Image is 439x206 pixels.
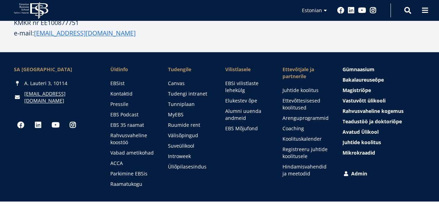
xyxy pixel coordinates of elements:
a: Youtube [358,7,366,14]
span: Juhtide koolitus [343,139,381,146]
a: Koolituskalender [282,135,329,142]
a: EBS Podcast [110,111,154,118]
a: Elukestev õpe [225,97,269,104]
span: Bakalaureuseõpe [343,76,384,83]
a: ACCA [110,160,154,167]
a: EBS Mõjufond [225,125,269,132]
a: Tudengile [168,66,211,73]
a: Rahvusvaheline kogemus [343,108,425,115]
span: Rahvusvaheline kogemus [343,108,404,114]
a: Raamatukogu [110,181,154,188]
a: Bakalaureuseõpe [343,76,425,83]
a: Kontaktid [110,90,154,97]
a: Ettevõttesisesed koolitused [282,97,329,111]
a: Arenguprogrammid [282,115,329,122]
div: SA [GEOGRAPHIC_DATA] [14,66,96,73]
a: Facebook [337,7,344,14]
a: Linkedin [348,7,355,14]
a: Suveülikool [168,142,211,149]
span: Vastuvõtt ülikooli [343,97,386,104]
span: Gümnaasium [343,66,374,73]
a: Coaching [282,125,329,132]
a: Avatud Ülikool [343,129,425,135]
a: Vastuvõtt ülikooli [343,97,425,104]
a: Tudengi intranet [168,90,211,97]
a: Youtube [49,118,62,132]
span: Magistriõpe [343,87,371,93]
span: Avatud Ülikool [343,129,379,135]
div: A. Lauteri 3, 10114 [14,80,96,87]
a: Pressile [110,101,154,108]
span: Üldinfo [110,66,154,73]
a: Juhtide koolitus [282,87,329,94]
a: Hindamisvahendid ja meetodid [282,163,329,177]
a: Facebook [14,118,28,132]
a: Välisõpingud [168,132,211,139]
a: Teadustöö ja doktoriõpe [343,118,425,125]
p: KMKR nr EE100877751 [14,17,163,28]
a: Ruumide rent [168,122,211,129]
a: Tunniplaan [168,101,211,108]
a: Instagram [370,7,377,14]
a: MyEBS [168,111,211,118]
a: Vabad ametikohad [110,149,154,156]
a: Mikrokraadid [343,149,425,156]
a: Canvas [168,80,211,87]
a: Gümnaasium [343,66,425,73]
a: Registreeru juhtide koolitusele [282,146,329,160]
a: [EMAIL_ADDRESS][DOMAIN_NAME] [34,28,136,38]
span: Vilistlasele [225,66,269,73]
a: Instagram [66,118,80,132]
span: Ettevõtjale ja partnerile [282,66,329,80]
a: Alumni uuenda andmeid [225,108,269,122]
span: Teadustöö ja doktoriõpe [343,118,402,125]
a: Juhtide koolitus [343,139,425,146]
a: Parkimine EBSis [110,170,154,177]
a: Introweek [168,153,211,160]
a: [EMAIL_ADDRESS][DOMAIN_NAME] [24,90,96,104]
a: Magistriõpe [343,87,425,94]
a: EBSi vilistlaste lehekülg [225,80,269,94]
a: Rahvusvaheline koostöö [110,132,154,146]
a: Linkedin [31,118,45,132]
a: EBS 35 raamat [110,122,154,129]
p: e-mail: [14,28,163,38]
a: Admin [343,170,425,177]
a: EBSist [110,80,154,87]
a: Üliõpilasesindus [168,163,211,170]
span: Mikrokraadid [343,149,375,156]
